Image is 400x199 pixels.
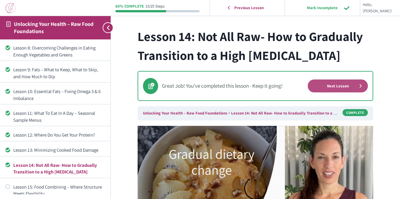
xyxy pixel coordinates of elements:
[5,111,10,115] div: Completed
[230,5,268,10] span: Previous Lesson
[13,44,105,58] div: Lesson 8: Overcoming Challenges in Eating Enough Vegetables and Greens
[13,162,105,175] div: Lesson 14: Not All Raw- How to Gradually Transition to a High [MEDICAL_DATA]
[308,79,368,92] a: Next Lesson
[5,66,105,80] a: Completed Lesson 9: Fats – What to Keep, What to Skip, and How Much to Dip
[342,109,368,116] div: Complete
[162,82,308,90] div: Great Job! You've completed this lesson - Keep it going!
[5,162,105,175] a: Completed Lesson 14: Not All Raw- How to Gradually Transition to a High [MEDICAL_DATA]
[138,27,373,65] h1: Lesson 14: Not All Raw- How to Gradually Transition to a High [MEDICAL_DATA]
[5,184,10,189] div: Not started
[5,110,105,123] a: Completed Lesson 11: What To Eat In A Day – Seasonal Sample Menus
[5,89,10,94] div: Completed
[115,4,144,9] div: 60% Complete
[13,132,105,138] div: Lesson 12: Where Do You Get Your Protein?
[13,88,105,102] div: Lesson 10: Essential Fats – Fixing Omega 3 & 6 Imbalance
[145,4,164,9] div: 15/25 Steps
[5,67,10,72] div: Completed
[99,16,111,39] button: Toggle sidebar navigation
[5,88,105,102] a: Completed Lesson 10: Essential Fats – Fixing Omega 3 & 6 Imbalance
[13,66,105,80] div: Lesson 9: Fats – What to Keep, What to Skip, and How Much to Dip
[143,110,227,116] a: Unlocking Your Health – Raw Food Foundations
[212,1,283,14] a: Previous Lesson
[292,1,353,14] input: Mark Incomplete
[13,147,105,153] div: Lesson 13: Minimizing Cooked Food Damage
[231,110,371,116] a: Lesson 14: Not All Raw- How to Gradually Transition to a High [MEDICAL_DATA]
[13,184,105,197] div: Lesson 15: Food Combining – Where Structure Meets Flexibility
[5,184,105,197] a: Not started Lesson 15: Food Combining – Where Structure Meets Flexibility
[138,106,373,120] nav: Breadcrumbs
[5,44,105,58] a: Completed Lesson 8: Overcoming Challenges in Eating Enough Vegetables and Greens
[13,110,105,123] div: Lesson 11: What To Eat In A Day – Seasonal Sample Menus
[5,148,10,152] div: Completed
[5,147,105,153] a: Completed Lesson 13: Minimizing Cooked Food Damage
[5,162,10,167] div: Completed
[363,2,392,15] span: Hello, [PERSON_NAME]!
[14,20,94,35] a: Unlocking Your Health – Raw Food Foundations
[5,45,10,50] div: Completed
[5,132,10,137] div: Completed
[5,132,105,138] a: Completed Lesson 12: Where Do You Get Your Protein?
